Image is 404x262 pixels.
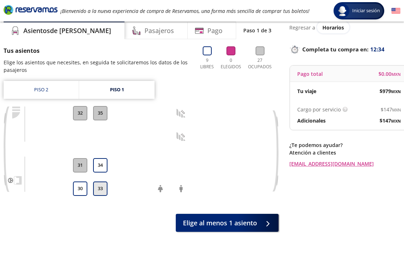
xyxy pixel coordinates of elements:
p: Paso 1 de 3 [243,27,271,34]
p: 27 Ocupados [247,57,273,70]
button: 35 [93,106,107,120]
h4: Asientos de [PERSON_NAME] [23,26,111,36]
p: Cargo por servicio [297,106,341,113]
span: $ 147 [380,117,401,124]
a: Piso 1 [79,81,155,99]
div: Piso 1 [110,86,124,93]
button: Elige al menos 1 asiento [176,214,279,232]
button: 31 [73,158,87,173]
iframe: Messagebird Livechat Widget [362,220,397,255]
small: MXN [391,72,401,77]
em: ¡Bienvenido a la nueva experiencia de compra de Reservamos, una forma más sencilla de comprar tus... [60,8,309,14]
button: 30 [73,181,87,196]
span: Horarios [322,24,344,31]
span: Elige al menos 1 asiento [183,218,257,228]
h4: Pasajeros [144,26,174,36]
span: $ 147 [381,106,401,113]
span: 12:34 [370,45,385,54]
button: 32 [73,106,87,120]
p: Regresar a [289,24,315,31]
span: $ 0.00 [378,70,401,78]
a: Brand Logo [4,4,58,17]
button: 33 [93,181,107,196]
small: MXN [391,118,401,124]
a: Piso 2 [4,81,79,99]
p: Tus asientos [4,46,192,55]
p: Adicionales [297,117,326,124]
small: MXN [391,89,401,94]
p: Elige los asientos que necesites, en seguida te solicitaremos los datos de los pasajeros [4,59,192,74]
p: 9 Libres [199,57,215,70]
p: Pago total [297,70,323,78]
p: 0 Elegidos [220,57,242,70]
p: Tu viaje [297,87,316,95]
span: $ 979 [380,87,401,95]
h4: Pago [207,26,222,36]
small: MXN [392,107,401,112]
i: Brand Logo [4,4,58,15]
button: English [391,6,400,15]
button: 34 [93,158,107,173]
span: Iniciar sesión [349,7,383,14]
